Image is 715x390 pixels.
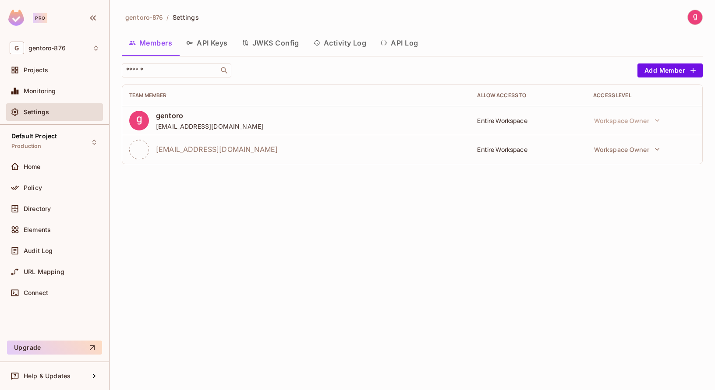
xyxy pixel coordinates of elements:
button: Workspace Owner [590,112,664,129]
img: SReyMgAAAABJRU5ErkJggg== [8,10,24,26]
span: Help & Updates [24,372,71,379]
span: Policy [24,184,42,191]
span: Workspace: gentoro-876 [28,45,66,52]
button: Members [122,32,179,54]
div: Pro [33,13,47,23]
span: Monitoring [24,88,56,95]
button: API Log [373,32,425,54]
span: Audit Log [24,247,53,254]
span: gentoro-876 [125,13,163,21]
span: Projects [24,67,48,74]
button: Upgrade [7,341,102,355]
button: JWKS Config [235,32,306,54]
span: Production [11,143,42,150]
button: API Keys [179,32,235,54]
span: Home [24,163,41,170]
button: Add Member [637,63,703,77]
span: [EMAIL_ADDRESS][DOMAIN_NAME] [156,144,278,154]
span: [EMAIL_ADDRESS][DOMAIN_NAME] [156,122,263,130]
span: Directory [24,205,51,212]
div: Team Member [129,92,463,99]
button: Workspace Owner [590,141,664,158]
span: Settings [173,13,199,21]
span: gentoro [156,111,263,120]
div: Allow Access to [477,92,579,99]
span: Settings [24,109,49,116]
span: G [10,42,24,54]
div: Entire Workspace [477,145,579,154]
span: Elements [24,226,51,233]
span: Connect [24,289,48,296]
button: Activity Log [306,32,374,54]
li: / [166,13,169,21]
span: Default Project [11,133,57,140]
div: Entire Workspace [477,116,579,125]
span: URL Mapping [24,268,64,275]
img: ACg8ocKq3gxfZnoqqOSf3ezPOeLfECWC59TBjpeyzL0tPSt71jIJtw=s96-c [129,111,149,130]
img: gentoro [688,10,702,25]
div: Access Level [593,92,695,99]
